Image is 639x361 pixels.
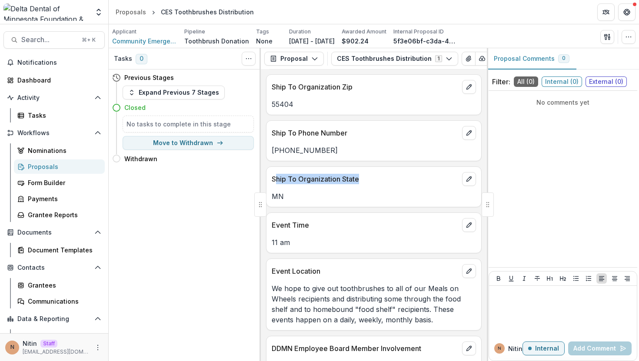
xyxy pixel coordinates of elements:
[393,36,459,46] p: 5f3e06bf-c3da-43da-84b8-2ddb384c2a14
[568,341,632,355] button: Add Comment
[597,3,615,21] button: Partners
[28,162,98,171] div: Proposals
[256,36,273,46] p: None
[3,73,105,87] a: Dashboard
[17,59,101,66] span: Notifications
[10,344,14,350] div: Nitin
[3,225,105,239] button: Open Documents
[462,126,476,140] button: edit
[256,28,269,36] p: Tags
[184,28,205,36] p: Pipeline
[487,48,576,70] button: Proposal Comments
[289,36,335,46] p: [DATE] - [DATE]
[80,35,97,45] div: ⌘ + K
[17,315,91,323] span: Data & Reporting
[124,73,174,82] h4: Previous Stages
[17,229,91,236] span: Documents
[272,82,459,92] p: Ship To Organization Zip
[562,55,566,61] span: 0
[519,273,529,284] button: Italicize
[17,76,98,85] div: Dashboard
[123,86,225,99] button: Expand Previous 7 Stages
[112,6,257,18] nav: breadcrumb
[14,329,105,344] a: Dashboard
[264,52,324,66] button: Proposal
[3,31,105,49] button: Search...
[609,273,620,284] button: Align Center
[545,273,555,284] button: Heading 1
[14,294,105,308] a: Communications
[289,28,311,36] p: Duration
[14,159,105,174] a: Proposals
[126,119,250,129] h5: No tasks to complete in this stage
[558,273,568,284] button: Heading 2
[28,178,98,187] div: Form Builder
[93,3,105,21] button: Open entity switcher
[114,55,132,63] h3: Tasks
[492,98,634,107] p: No comments yet
[272,266,459,276] p: Event Location
[272,128,459,138] p: Ship To Phone Number
[272,343,459,354] p: DDMN Employee Board Member Involvement
[124,103,146,112] h4: Closed
[342,36,369,46] p: $902.24
[272,99,476,109] p: 55404
[112,6,150,18] a: Proposals
[272,220,459,230] p: Event Time
[14,208,105,222] a: Grantee Reports
[14,108,105,123] a: Tasks
[14,243,105,257] a: Document Templates
[542,76,582,87] span: Internal ( 0 )
[462,341,476,355] button: edit
[23,348,89,356] p: [EMAIL_ADDRESS][DOMAIN_NAME]
[272,145,476,156] p: [PHONE_NUMBER]
[462,80,476,94] button: edit
[28,245,98,255] div: Document Templates
[28,146,98,155] div: Nominations
[136,54,147,64] span: 0
[462,172,476,186] button: edit
[28,210,98,219] div: Grantee Reports
[272,191,476,202] p: MN
[116,7,146,17] div: Proposals
[3,261,105,275] button: Open Contacts
[622,273,632,284] button: Align Right
[28,111,98,120] div: Tasks
[123,136,254,150] button: Move to Withdrawn
[112,36,177,46] a: Community Emergency Service, Inc.
[331,52,458,66] button: CES Toothbrushes Distribution1
[17,264,91,272] span: Contacts
[3,126,105,140] button: Open Workflows
[14,176,105,190] a: Form Builder
[93,342,103,353] button: More
[21,36,77,44] span: Search...
[618,3,636,21] button: Get Help
[492,76,510,87] p: Filter:
[28,332,98,341] div: Dashboard
[272,283,476,325] p: We hope to give out toothbrushes to all of our Meals on Wheels recipients and distributing some t...
[272,174,459,184] p: Ship To Organization State
[586,76,627,87] span: External ( 0 )
[23,339,37,348] p: Nitin
[17,94,91,102] span: Activity
[242,52,256,66] button: Toggle View Cancelled Tasks
[184,36,249,46] p: Toothbrush Donation
[523,341,565,355] button: Internal
[462,264,476,278] button: edit
[571,273,581,284] button: Bullet List
[514,76,538,87] span: All ( 0 )
[342,28,386,36] p: Awarded Amount
[112,28,136,36] p: Applicant
[14,192,105,206] a: Payments
[3,56,105,70] button: Notifications
[3,3,89,21] img: Delta Dental of Minnesota Foundation & Community Giving logo
[28,281,98,290] div: Grantees
[272,237,476,248] p: 11 am
[124,154,157,163] h4: Withdrawn
[596,273,607,284] button: Align Left
[40,340,57,348] p: Staff
[14,143,105,158] a: Nominations
[583,273,594,284] button: Ordered List
[28,194,98,203] div: Payments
